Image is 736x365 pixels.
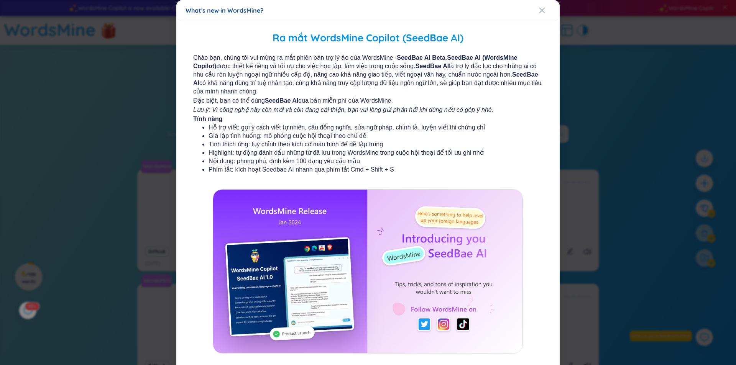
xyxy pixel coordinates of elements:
[193,54,543,96] span: Chào bạn, chúng tôi vui mừng ra mắt phiên bản trợ lý ảo của WordsMine - . được thiết kế riêng và ...
[193,106,493,113] i: Lưu ý: Vì công nghệ này còn mới và còn đang cải thiện, bạn vui lòng gửi phản hồi khi dùng nếu có ...
[209,140,527,149] li: Tính thích ứng: tuỳ chỉnh theo kích cỡ màn hình để dễ tập trung
[186,6,550,15] div: What's new in WordsMine?
[209,132,527,140] li: Giả lập tình huống: mô phỏng cuộc hội thoại theo chủ đề
[416,63,449,69] b: SeedBae AI
[193,116,222,122] b: Tính năng
[209,123,527,132] li: Hỗ trợ viết: gợi ý cách viết tự nhiên, câu đồng nghĩa, sửa ngữ pháp, chính tả, luyện viết thi chứ...
[193,54,517,69] b: SeedBae AI (WordsMine Copilot)
[186,30,550,46] h2: Ra mắt WordsMine Copilot (SeedBae AI)
[193,97,543,105] span: Đặc biệt, bạn có thể dùng qua bản miễn phí của WordsMine.
[265,97,298,104] b: SeedBae AI
[193,71,538,86] b: SeedBae AI
[209,149,527,157] li: Highlight: tự động đánh dấu những từ đã lưu trong WordsMine trong cuộc hội thoại để tối ưu ghi nhớ
[209,157,527,165] li: Nội dung: phong phú, đính kèm 100 dạng yêu cầu mẫu
[209,165,527,174] li: Phím tắt: kích hoạt Seedbae AI nhanh qua phím tắt Cmd + Shift + S
[397,54,445,61] b: SeedBae AI Beta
